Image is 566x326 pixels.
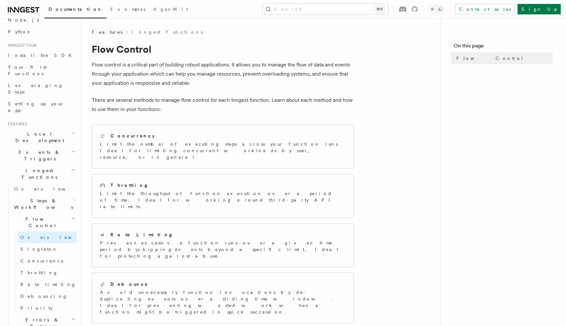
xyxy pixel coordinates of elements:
span: Setting up your app [8,101,64,113]
h2: Throttling [110,182,149,189]
p: Flow control is a critical part of building robust applications. It allows you to manage the flow... [92,60,354,88]
span: Flow Control [11,216,71,229]
span: AgentKit [153,7,188,12]
span: Install the SDK [8,53,76,58]
a: Debouncing [18,290,77,302]
span: Documentation [48,7,103,12]
a: Singleton [18,243,77,255]
span: Overview [14,186,82,191]
span: Events & Triggers [5,149,71,162]
a: Python [5,26,77,38]
button: Search...⌘K [262,4,388,14]
span: Node.js [8,17,39,23]
span: Inngest tour [5,43,37,48]
a: Your first Functions [5,61,77,80]
span: Steps & Workflows [11,197,73,210]
a: Node.js [5,14,77,26]
span: Singleton [20,246,58,252]
span: Debouncing [20,294,67,299]
p: Limit the throughput of function execution over a period of time. Ideal for working around third-... [100,190,346,210]
h2: Debounce [110,281,148,287]
span: Examples [110,7,145,12]
span: Throttling [20,270,58,275]
a: Priority [18,302,77,314]
span: Overview [20,235,88,240]
button: Inngest Functions [5,165,77,183]
button: Flow Control [11,213,77,231]
a: AgentKit [149,2,192,18]
a: Contact sales [455,4,515,14]
span: Features [5,121,27,127]
span: Local Development [5,131,71,144]
span: Priority [20,305,53,311]
span: Features [92,29,123,35]
span: Rate limiting [20,282,76,287]
a: Flow Control [454,52,553,64]
kbd: ⌘K [375,6,384,12]
a: Overview [18,231,77,243]
p: There are several methods to manage flow control for each Inngest function. Learn about each meth... [92,96,354,114]
a: Throttling [18,267,77,279]
a: Rate LimitingPrevent excessive function runs over a given time period byskippingevents beyond a s... [92,223,354,267]
h1: Flow Control [92,43,354,55]
h2: Concurrency [110,133,155,139]
button: Toggle dark mode [428,5,444,13]
h4: On this page [454,42,553,52]
button: Events & Triggers [5,146,77,165]
span: Inngest Functions [5,167,71,180]
a: Examples [106,2,149,18]
button: Local Development [5,128,77,146]
span: Python [8,29,32,34]
span: Flow Control [456,55,524,62]
a: Overview [11,183,77,195]
span: Leveraging Steps [8,83,63,95]
p: Limit the number of executing steps across your function runs. Ideal for limiting concurrent work... [100,141,346,160]
a: ConcurrencyLimit the number of executing steps across your function runs. Ideal for limiting conc... [92,124,354,169]
h2: Rate Limiting [110,231,173,238]
button: Steps & Workflows [11,195,77,213]
a: Sign Up [518,4,561,14]
a: Install the SDK [5,49,77,61]
a: Concurrency [18,255,77,267]
span: Your first Functions [8,64,47,76]
a: Inngest Functions [132,29,203,35]
a: Leveraging Steps [5,80,77,98]
a: ThrottlingLimit the throughput of function execution over a period of time. Ideal for working aro... [92,174,354,218]
p: Avoid unnecessary function invocations by de-duplicating events over a sliding time window. Ideal... [100,289,346,315]
a: Setting up your app [5,98,77,116]
em: skipping [138,247,175,252]
a: DebounceAvoid unnecessary function invocations by de-duplicating events over a sliding time windo... [92,273,354,323]
a: Rate limiting [18,279,77,290]
span: Concurrency [20,258,64,263]
a: Documentation [45,2,106,18]
div: Flow Control [11,231,77,314]
p: Prevent excessive function runs over a given time period by events beyond a specific limit. Ideal... [100,240,346,259]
